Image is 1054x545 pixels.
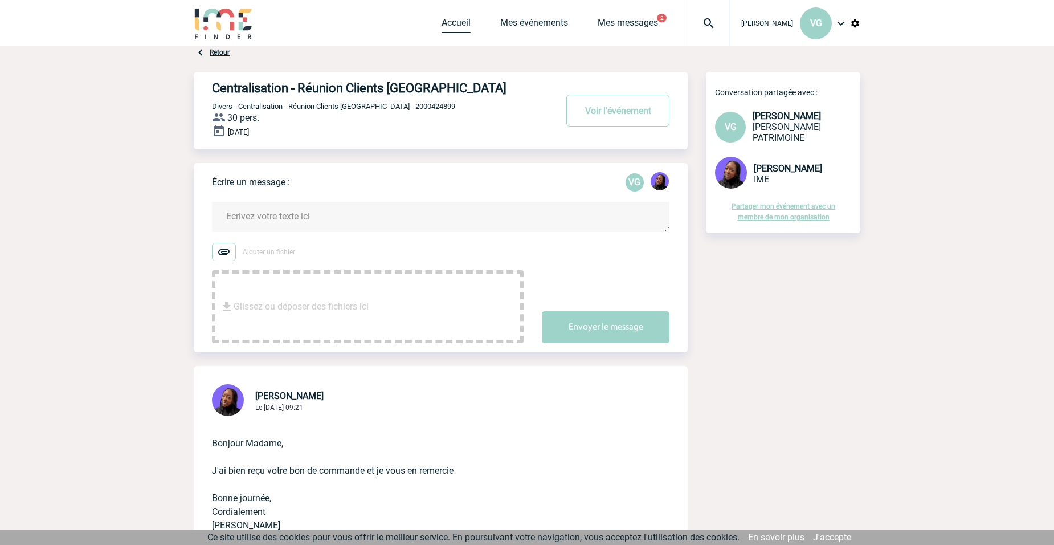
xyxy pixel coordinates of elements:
[626,173,644,192] div: Virginie GOULLIANNE
[194,7,253,39] img: IME-Finder
[651,172,669,193] div: Tabaski THIAM
[255,404,303,412] span: Le [DATE] 09:21
[228,128,249,136] span: [DATE]
[566,95,669,127] button: Voir l'événement
[212,418,638,532] p: Bonjour Madame, J'ai bien reçu votre bon de commande et je vous en remercie Bonne journée, Cordia...
[754,163,822,174] span: [PERSON_NAME]
[442,17,471,33] a: Accueil
[810,18,822,29] span: VG
[741,19,793,27] span: [PERSON_NAME]
[657,14,667,22] button: 2
[813,532,851,543] a: J'accepte
[212,177,290,188] p: Écrire un message :
[651,172,669,190] img: 131349-0.png
[626,173,644,192] p: VG
[753,111,821,121] span: [PERSON_NAME]
[207,532,740,543] span: Ce site utilise des cookies pour vous offrir le meilleur service. En poursuivant votre navigation...
[542,311,669,343] button: Envoyer le message
[732,202,835,221] a: Partager mon événement avec un membre de mon organisation
[212,384,244,416] img: 131349-0.png
[754,174,769,185] span: IME
[748,532,804,543] a: En savoir plus
[725,121,737,132] span: VG
[715,157,747,189] img: 131349-0.png
[598,17,658,33] a: Mes messages
[715,88,860,97] p: Conversation partagée avec :
[220,300,234,314] img: file_download.svg
[500,17,568,33] a: Mes événements
[753,121,821,143] span: [PERSON_NAME] PATRIMOINE
[212,81,522,95] h4: Centralisation - Réunion Clients [GEOGRAPHIC_DATA]
[255,391,324,401] span: [PERSON_NAME]
[212,102,455,111] span: Divers - Centralisation - Réunion Clients [GEOGRAPHIC_DATA] - 2000424899
[210,48,230,56] a: Retour
[243,248,295,256] span: Ajouter un fichier
[234,278,369,335] span: Glissez ou déposer des fichiers ici
[227,112,259,123] span: 30 pers.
